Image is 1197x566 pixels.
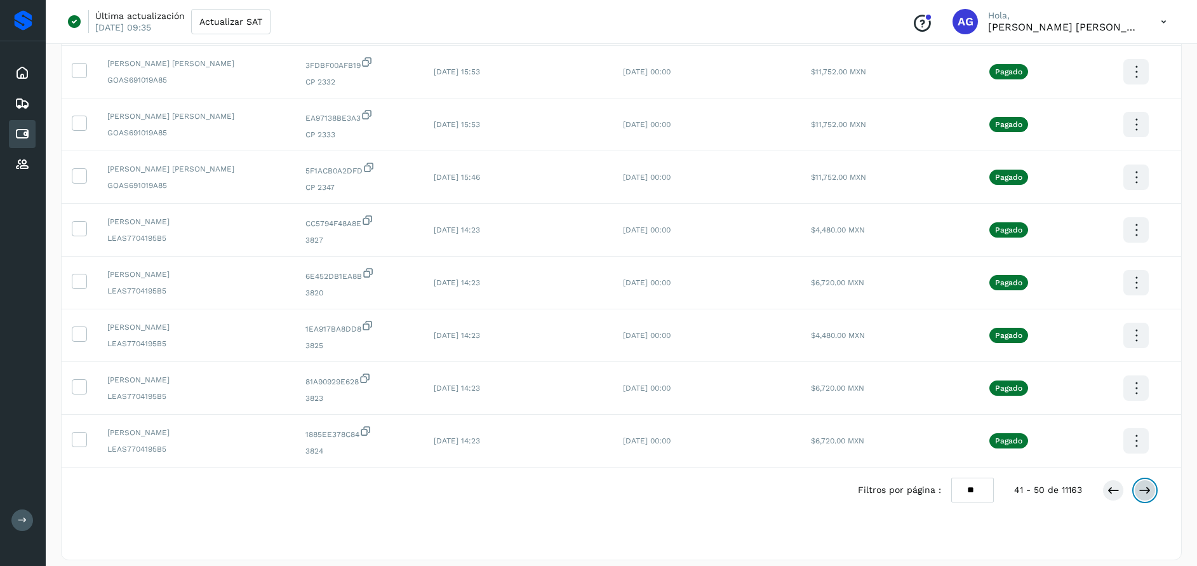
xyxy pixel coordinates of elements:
[107,232,285,244] span: LEAS7704195B5
[107,111,285,122] span: [PERSON_NAME] [PERSON_NAME]
[434,173,480,182] span: [DATE] 15:46
[107,74,285,86] span: GOAS691019A85
[995,384,1022,393] p: Pagado
[811,278,864,287] span: $6,720.00 MXN
[623,226,671,234] span: [DATE] 00:00
[995,436,1022,445] p: Pagado
[107,180,285,191] span: GOAS691019A85
[305,267,413,282] span: 6E452DB1EA8B
[995,67,1022,76] p: Pagado
[107,269,285,280] span: [PERSON_NAME]
[9,151,36,179] div: Proveedores
[305,234,413,246] span: 3827
[811,436,864,445] span: $6,720.00 MXN
[995,226,1022,234] p: Pagado
[107,216,285,227] span: [PERSON_NAME]
[305,445,413,457] span: 3824
[9,90,36,118] div: Embarques
[623,278,671,287] span: [DATE] 00:00
[305,109,413,124] span: EA97138BE3A3
[623,67,671,76] span: [DATE] 00:00
[995,120,1022,129] p: Pagado
[434,436,480,445] span: [DATE] 14:23
[107,443,285,455] span: LEAS7704195B5
[305,372,413,387] span: 81A90929E628
[623,331,671,340] span: [DATE] 00:00
[107,427,285,438] span: [PERSON_NAME]
[995,173,1022,182] p: Pagado
[434,226,480,234] span: [DATE] 14:23
[858,483,941,497] span: Filtros por página :
[95,10,185,22] p: Última actualización
[434,278,480,287] span: [DATE] 14:23
[811,384,864,393] span: $6,720.00 MXN
[811,226,865,234] span: $4,480.00 MXN
[305,182,413,193] span: CP 2347
[305,76,413,88] span: CP 2332
[305,340,413,351] span: 3825
[434,384,480,393] span: [DATE] 14:23
[988,21,1140,33] p: Abigail Gonzalez Leon
[434,67,480,76] span: [DATE] 15:53
[305,56,413,71] span: 3FDBF00AFB19
[95,22,151,33] p: [DATE] 09:35
[107,391,285,402] span: LEAS7704195B5
[811,120,866,129] span: $11,752.00 MXN
[623,436,671,445] span: [DATE] 00:00
[623,173,671,182] span: [DATE] 00:00
[199,17,262,26] span: Actualizar SAT
[191,9,271,34] button: Actualizar SAT
[811,67,866,76] span: $11,752.00 MXN
[623,120,671,129] span: [DATE] 00:00
[305,161,413,177] span: 5F1ACB0A2DFD
[995,278,1022,287] p: Pagado
[305,425,413,440] span: 1885EE378C84
[107,163,285,175] span: [PERSON_NAME] [PERSON_NAME]
[107,321,285,333] span: [PERSON_NAME]
[107,58,285,69] span: [PERSON_NAME] [PERSON_NAME]
[811,173,866,182] span: $11,752.00 MXN
[107,127,285,138] span: GOAS691019A85
[107,285,285,297] span: LEAS7704195B5
[305,214,413,229] span: CC5794F48A8E
[434,331,480,340] span: [DATE] 14:23
[623,384,671,393] span: [DATE] 00:00
[107,374,285,386] span: [PERSON_NAME]
[107,338,285,349] span: LEAS7704195B5
[305,287,413,299] span: 3820
[9,120,36,148] div: Cuentas por pagar
[988,10,1140,21] p: Hola,
[305,129,413,140] span: CP 2333
[305,320,413,335] span: 1EA917BA8DD8
[9,59,36,87] div: Inicio
[305,393,413,404] span: 3823
[1014,483,1082,497] span: 41 - 50 de 11163
[811,331,865,340] span: $4,480.00 MXN
[434,120,480,129] span: [DATE] 15:53
[995,331,1022,340] p: Pagado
